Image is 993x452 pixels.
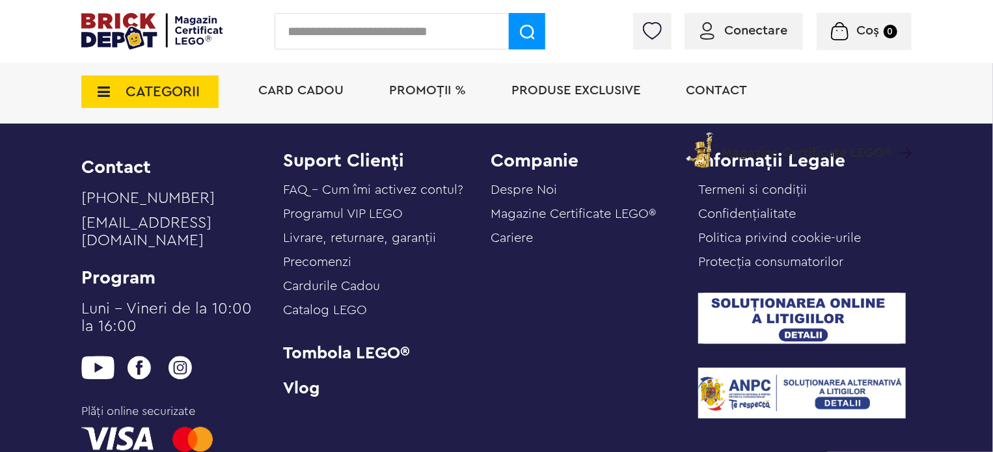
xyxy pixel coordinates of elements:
[698,293,906,343] img: SOL
[81,215,267,257] a: [EMAIL_ADDRESS][DOMAIN_NAME]
[163,356,197,379] img: instagram
[283,183,463,196] a: FAQ - Cum îmi activez contul?
[724,24,787,37] span: Conectare
[698,367,906,418] img: ANPC
[511,84,640,97] a: Produse exclusive
[700,24,787,37] a: Conectare
[283,207,403,220] a: Programul VIP LEGO
[686,84,747,97] a: Contact
[491,232,533,245] a: Cariere
[389,84,466,97] a: PROMOȚII %
[283,304,367,317] a: Catalog LEGO
[283,345,491,362] a: Tombola LEGO®
[698,256,843,269] a: Protecţia consumatorilor
[722,129,891,159] span: Magazine Certificate LEGO®
[81,403,258,420] span: Plăți online securizate
[81,300,267,343] a: Luni – Vineri de la 10:00 la 16:00
[698,183,807,196] a: Termeni si condiții
[891,129,912,142] a: Magazine Certificate LEGO®
[81,356,115,379] img: youtube
[81,427,154,450] img: visa
[258,84,344,97] a: Card Cadou
[283,280,380,293] a: Cardurile Cadou
[81,269,267,287] li: Program
[283,232,436,245] a: Livrare, returnare, garanţii
[698,207,796,220] a: Confidențialitate
[81,190,267,215] a: [PHONE_NUMBER]
[126,85,200,99] span: CATEGORII
[283,382,491,395] a: Vlog
[491,207,656,220] a: Magazine Certificate LEGO®
[857,24,880,37] span: Coș
[122,356,156,379] img: facebook
[491,183,557,196] a: Despre Noi
[884,25,897,38] small: 0
[283,256,351,269] a: Precomenzi
[698,232,861,245] a: Politica privind cookie-urile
